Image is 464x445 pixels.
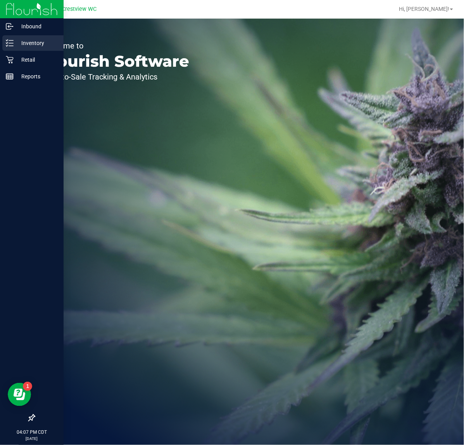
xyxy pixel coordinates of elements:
inline-svg: Reports [6,73,14,80]
iframe: Resource center unread badge [23,382,32,391]
p: Inbound [14,22,60,31]
p: Reports [14,72,60,81]
inline-svg: Inbound [6,23,14,30]
iframe: Resource center [8,383,31,406]
p: 04:07 PM CDT [3,429,60,436]
p: [DATE] [3,436,60,442]
p: Inventory [14,38,60,48]
p: Welcome to [42,42,189,50]
span: Crestview WC [62,6,97,12]
inline-svg: Retail [6,56,14,64]
span: Hi, [PERSON_NAME]! [399,6,449,12]
p: Flourish Software [42,54,189,69]
p: Retail [14,55,60,64]
p: Seed-to-Sale Tracking & Analytics [42,73,189,81]
inline-svg: Inventory [6,39,14,47]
